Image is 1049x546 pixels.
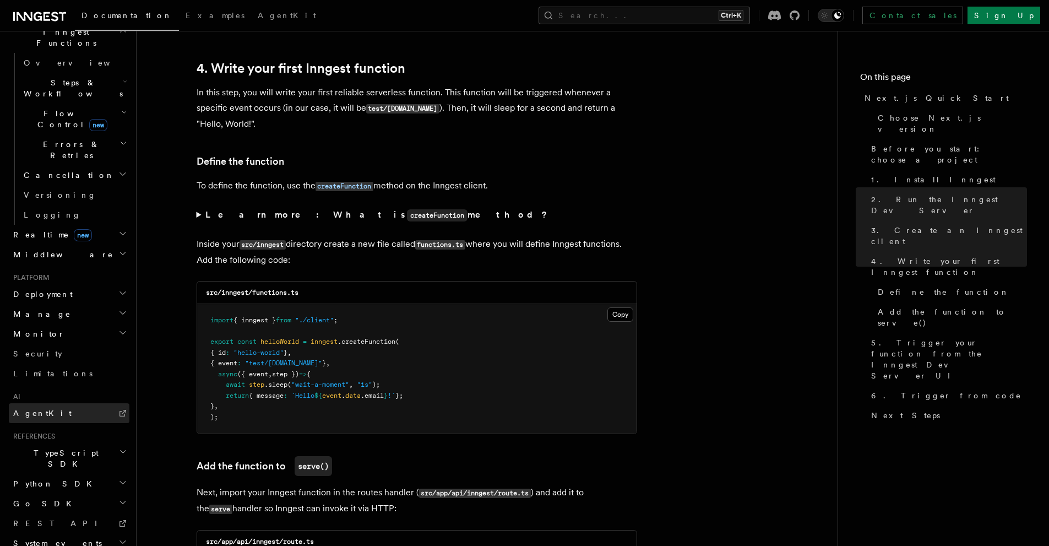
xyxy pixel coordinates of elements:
[197,236,637,268] p: Inside your directory create a new file called where you will define Inngest functions. Add the f...
[873,302,1027,333] a: Add the function to serve()
[9,309,71,320] span: Manage
[24,58,137,67] span: Overview
[338,338,395,345] span: .createFunction
[19,139,119,161] span: Errors & Retries
[9,53,129,225] div: Inngest Functions
[19,185,129,205] a: Versioning
[9,344,129,364] a: Security
[326,359,330,367] span: ,
[9,447,119,469] span: TypeScript SDK
[19,77,123,99] span: Steps & Workflows
[9,245,129,264] button: Middleware
[209,505,232,514] code: serve
[210,316,233,324] span: import
[607,307,633,322] button: Copy
[251,3,323,30] a: AgentKit
[295,456,332,476] code: serve()
[240,240,286,250] code: src/inngest
[9,513,129,533] a: REST API
[415,240,465,250] code: functions.ts
[9,324,129,344] button: Monitor
[867,406,1027,425] a: Next Steps
[873,108,1027,139] a: Choose Next.js version
[237,359,241,367] span: :
[249,392,284,399] span: { message
[878,112,1027,134] span: Choose Next.js version
[19,205,129,225] a: Logging
[226,381,245,388] span: await
[719,10,743,21] kbd: Ctrl+K
[419,489,531,498] code: src/app/api/inngest/route.ts
[237,338,257,345] span: const
[407,209,468,221] code: createFunction
[233,316,276,324] span: { inngest }
[384,392,388,399] span: }
[13,369,93,378] span: Limitations
[9,229,92,240] span: Realtime
[210,402,214,410] span: }
[13,519,107,528] span: REST API
[307,370,311,378] span: {
[867,220,1027,251] a: 3. Create an Inngest client
[388,392,395,399] span: !`
[9,225,129,245] button: Realtimenew
[24,210,81,219] span: Logging
[19,108,121,130] span: Flow Control
[9,22,129,53] button: Inngest Functions
[395,392,403,399] span: };
[322,359,326,367] span: }
[205,209,550,220] strong: Learn more: What is method?
[9,403,129,423] a: AgentKit
[9,328,65,339] span: Monitor
[291,381,349,388] span: "wait-a-moment"
[9,478,99,489] span: Python SDK
[291,392,314,399] span: `Hello
[867,386,1027,406] a: 6. Trigger from code
[197,85,637,132] p: In this step, you will write your first reliable serverless function. This function will be trigg...
[9,474,129,494] button: Python SDK
[299,370,307,378] span: =>
[245,359,322,367] span: "test/[DOMAIN_NAME]"
[284,349,287,356] span: }
[316,180,373,191] a: createFunction
[197,61,405,76] a: 4. Write your first Inngest function
[276,316,291,324] span: from
[75,3,179,31] a: Documentation
[968,7,1040,24] a: Sign Up
[287,381,291,388] span: (
[871,256,1027,278] span: 4. Write your first Inngest function
[237,370,268,378] span: ({ event
[258,11,316,20] span: AgentKit
[19,53,129,73] a: Overview
[9,364,129,383] a: Limitations
[867,190,1027,220] a: 2. Run the Inngest Dev Server
[871,194,1027,216] span: 2. Run the Inngest Dev Server
[264,381,287,388] span: .sleep
[74,229,92,241] span: new
[9,249,113,260] span: Middleware
[268,370,272,378] span: ,
[210,359,237,367] span: { event
[9,392,20,401] span: AI
[867,170,1027,190] a: 1. Install Inngest
[13,349,62,358] span: Security
[9,304,129,324] button: Manage
[9,498,78,509] span: Go SDK
[9,26,119,48] span: Inngest Functions
[871,225,1027,247] span: 3. Create an Inngest client
[871,174,996,185] span: 1. Install Inngest
[860,88,1027,108] a: Next.js Quick Start
[186,11,244,20] span: Examples
[197,178,637,194] p: To define the function, use the method on the Inngest client.
[89,119,107,131] span: new
[9,273,50,282] span: Platform
[361,392,384,399] span: .email
[871,390,1021,401] span: 6. Trigger from code
[316,182,373,191] code: createFunction
[862,7,963,24] a: Contact sales
[867,139,1027,170] a: Before you start: choose a project
[284,392,287,399] span: :
[197,456,332,476] a: Add the function toserve()
[214,402,218,410] span: ,
[873,282,1027,302] a: Define the function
